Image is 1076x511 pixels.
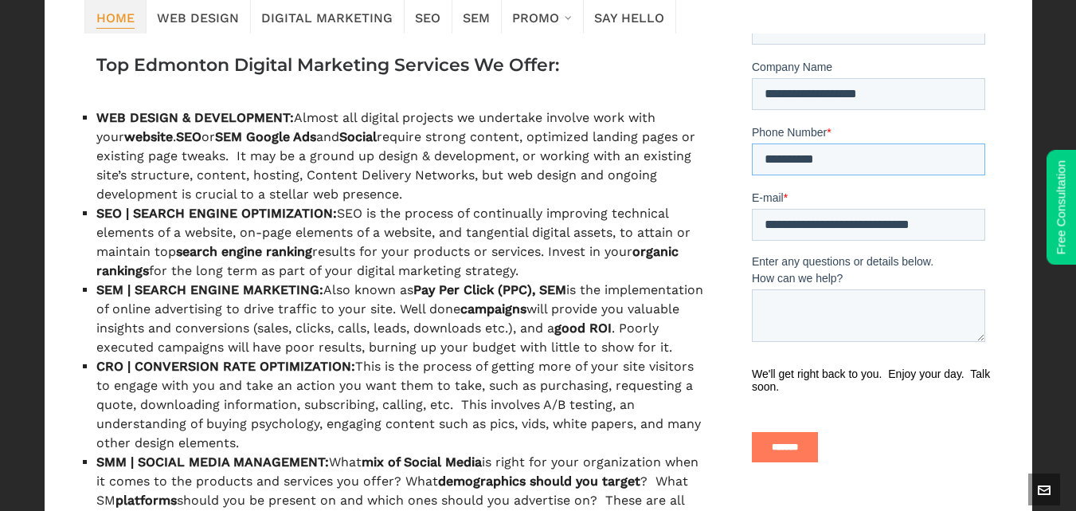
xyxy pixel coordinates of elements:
strong: Social [339,129,377,144]
span: Say Hello [594,6,664,28]
span: Home [96,6,135,28]
strong: CRO | CONVERSION RATE OPTIMIZATION: [96,359,355,374]
strong: SEO | SEARCH ENGINE OPTIMIZATION: [96,206,337,221]
span: SEO [415,6,440,28]
strong: Pay Per Click (PPC), SEM [413,282,566,297]
strong: platforms [115,493,177,508]
li: SEO is the process of continually improving technical elements of a website, on-page elements of ... [96,204,705,281]
li: Almost all digital projects we undertake involve work with your . or and require strong content, ... [96,108,705,204]
strong: demographics should you target [438,474,640,489]
li: This is the process of getting more of your site visitors to engage with you and take an action y... [96,357,705,453]
strong: SEM Google Ads [215,129,316,144]
span: Web Design [157,6,239,28]
strong: mix of Social Media [362,454,482,470]
span: SEM [463,6,490,28]
strong: SEM | SEARCH ENGINE MARKETING: [96,282,323,297]
strong: SMM | SOCIAL MEDIA MANAGEMENT: [96,454,329,470]
strong: good ROI [554,320,612,336]
span: Digital Marketing [261,6,393,28]
span: Promo [512,6,559,28]
strong: WEB DESIGN & DEVELOPMENT: [96,110,294,125]
strong: SEO [176,129,202,144]
strong: campaigns [460,301,526,316]
strong: website [124,129,173,144]
strong: Top Edmonton Digital Marketing Services We Offer: [96,54,559,76]
strong: search engine ranking [176,244,312,259]
li: Also known as is the implementation of online advertising to drive traffic to your site. Well don... [96,281,705,357]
